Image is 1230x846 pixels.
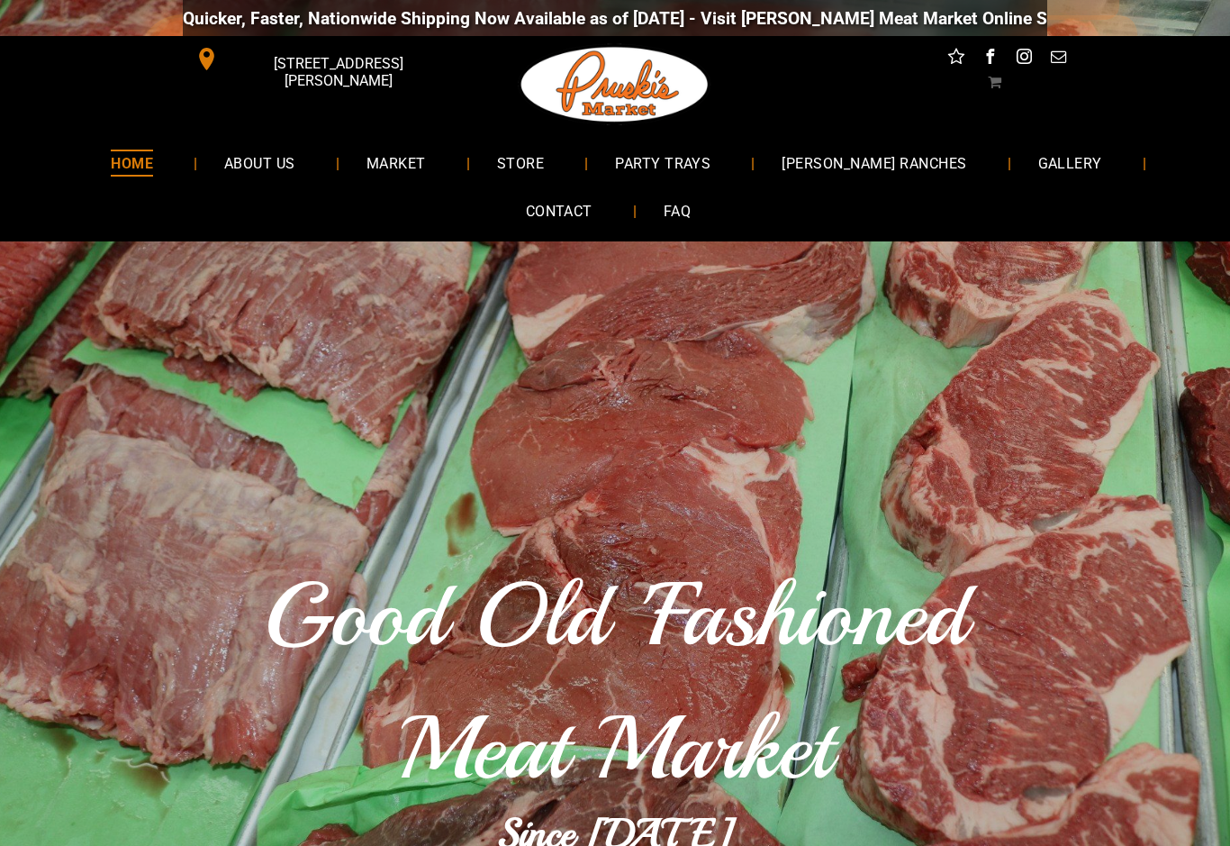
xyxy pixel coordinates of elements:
[637,187,718,235] a: FAQ
[499,187,620,235] a: CONTACT
[84,139,180,186] a: HOME
[264,559,967,805] span: Good Old 'Fashioned Meat Market
[470,139,571,186] a: STORE
[1011,139,1129,186] a: GALLERY
[588,139,737,186] a: PARTY TRAYS
[1013,45,1036,73] a: instagram
[339,139,453,186] a: MARKET
[1047,45,1071,73] a: email
[183,45,458,73] a: [STREET_ADDRESS][PERSON_NAME]
[979,45,1002,73] a: facebook
[197,139,322,186] a: ABOUT US
[518,36,712,133] img: Pruski-s+Market+HQ+Logo2-259w.png
[222,46,455,98] span: [STREET_ADDRESS][PERSON_NAME]
[755,139,993,186] a: [PERSON_NAME] RANCHES
[945,45,968,73] a: Social network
